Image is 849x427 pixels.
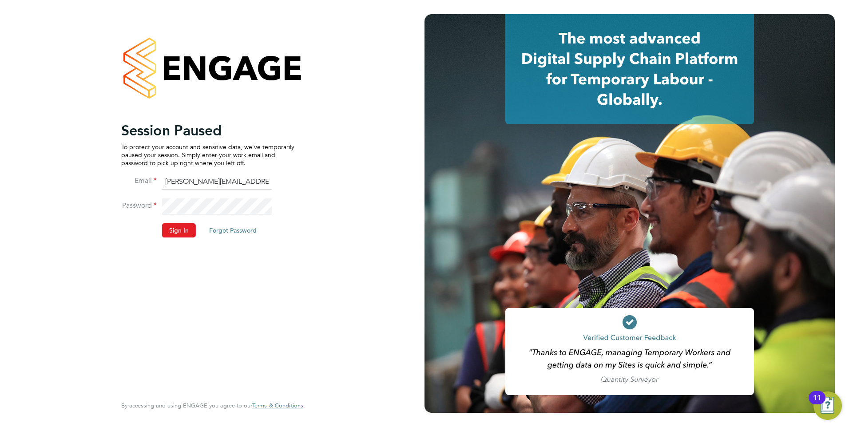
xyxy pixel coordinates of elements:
input: Enter your work email... [162,174,272,190]
div: 11 [813,398,821,409]
button: Sign In [162,223,196,237]
button: Forgot Password [202,223,264,237]
p: To protect your account and sensitive data, we've temporarily paused your session. Simply enter y... [121,143,294,167]
label: Email [121,176,157,186]
span: By accessing and using ENGAGE you agree to our [121,402,303,409]
a: Terms & Conditions [252,402,303,409]
label: Password [121,201,157,210]
h2: Session Paused [121,122,294,139]
button: Open Resource Center, 11 new notifications [813,391,842,420]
